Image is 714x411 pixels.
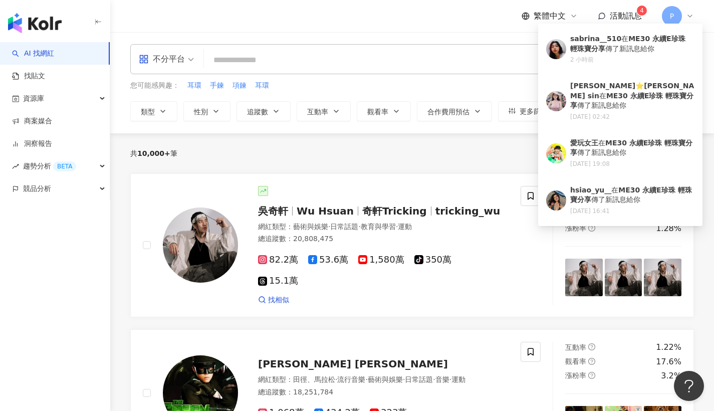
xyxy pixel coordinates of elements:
[297,101,351,121] button: 互動率
[546,91,566,111] img: KOL Avatar
[258,222,509,232] div: 網紅類型 ：
[570,34,694,54] div: 在 傳了新訊息給你
[449,375,451,383] span: ·
[357,101,411,121] button: 觀看率
[588,372,595,379] span: question-circle
[498,101,558,121] button: 更多篩選
[258,276,298,286] span: 15.1萬
[674,371,704,401] iframe: Help Scout Beacon - Open
[433,375,435,383] span: ·
[570,207,694,216] div: [DATE] 16:41
[209,80,224,91] button: 手鍊
[258,387,509,397] div: 總追蹤數 ： 18,251,784
[210,81,224,91] span: 手鍊
[565,357,586,365] span: 觀看率
[570,139,692,157] b: ME30 永續E珍珠 輕珠寶分享
[588,343,595,350] span: question-circle
[570,186,692,204] b: ME30 永續E珍珠 輕珠寶分享
[605,259,642,296] img: post-image
[435,205,501,217] span: tricking_wu
[23,177,51,200] span: 競品分析
[268,295,289,305] span: 找相似
[644,259,681,296] img: post-image
[236,101,291,121] button: 追蹤數
[610,11,642,21] span: 活動訊息
[258,358,448,370] span: [PERSON_NAME] [PERSON_NAME]
[258,375,509,385] div: 網紅類型 ：
[297,205,354,217] span: Wu Hsuan
[417,101,492,121] button: 合作費用預估
[588,225,595,232] span: question-circle
[194,108,208,116] span: 性別
[130,101,177,121] button: 類型
[656,342,681,353] div: 1.22%
[255,81,269,91] span: 耳環
[367,108,388,116] span: 觀看率
[565,259,603,296] img: post-image
[183,101,230,121] button: 性別
[53,161,76,171] div: BETA
[570,56,694,64] div: 2 小時前
[358,255,404,265] span: 1,580萬
[546,39,566,59] img: KOL Avatar
[403,375,405,383] span: ·
[23,87,44,110] span: 資源庫
[656,356,681,367] div: 17.6%
[163,208,238,283] img: KOL Avatar
[187,80,202,91] button: 耳環
[570,35,685,53] b: ME30 永續E珍珠 輕珠寶分享
[335,375,337,383] span: ·
[330,223,358,231] span: 日常話題
[362,205,427,217] span: 奇軒Tricking
[258,295,289,305] a: 找相似
[12,116,52,126] a: 商案媒合
[307,108,328,116] span: 互動率
[570,92,693,110] b: ME30 永續E珍珠 輕珠寶分享
[247,108,268,116] span: 追蹤數
[661,370,681,381] div: 3.2%
[12,163,19,170] span: rise
[520,107,548,115] span: 更多篩選
[451,375,465,383] span: 運動
[232,80,247,91] button: 項鍊
[255,80,270,91] button: 耳環
[427,108,469,116] span: 合作費用預估
[361,223,396,231] span: 教育與學習
[293,223,328,231] span: 藝術與娛樂
[258,255,298,265] span: 82.2萬
[546,143,566,163] img: KOL Avatar
[570,35,621,43] b: sabrina__510
[640,7,644,14] span: 4
[130,81,179,91] span: 您可能感興趣：
[565,224,586,232] span: 漲粉率
[308,255,348,265] span: 53.6萬
[534,11,566,22] span: 繁體中文
[258,234,509,244] div: 總追蹤數 ： 20,808,475
[670,11,674,22] span: P
[435,375,449,383] span: 音樂
[565,371,586,379] span: 漲粉率
[139,54,149,64] span: appstore
[570,81,694,111] div: 在 傳了新訊息給你
[570,82,694,100] b: [PERSON_NAME]⭐️[PERSON_NAME] sin
[130,173,694,318] a: KOL Avatar吳奇軒Wu Hsuan奇軒Trickingtricking_wu網紅類型：藝術與娛樂·日常話題·教育與學習·運動總追蹤數：20,808,47582.2萬53.6萬1,580萬...
[365,375,367,383] span: ·
[570,160,694,168] div: [DATE] 19:08
[139,51,185,67] div: 不分平台
[570,113,694,121] div: [DATE] 02:42
[12,71,45,81] a: 找貼文
[405,375,433,383] span: 日常話題
[141,108,155,116] span: 類型
[358,223,360,231] span: ·
[570,186,611,194] b: hsiao_yu__
[232,81,247,91] span: 項鍊
[23,155,76,177] span: 趨勢分析
[12,139,52,149] a: 洞察報告
[588,358,595,365] span: question-circle
[293,375,335,383] span: 田徑、馬拉松
[8,13,62,33] img: logo
[570,139,598,147] b: 愛玩女王
[130,149,177,157] div: 共 筆
[337,375,365,383] span: 流行音樂
[546,190,566,211] img: KOL Avatar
